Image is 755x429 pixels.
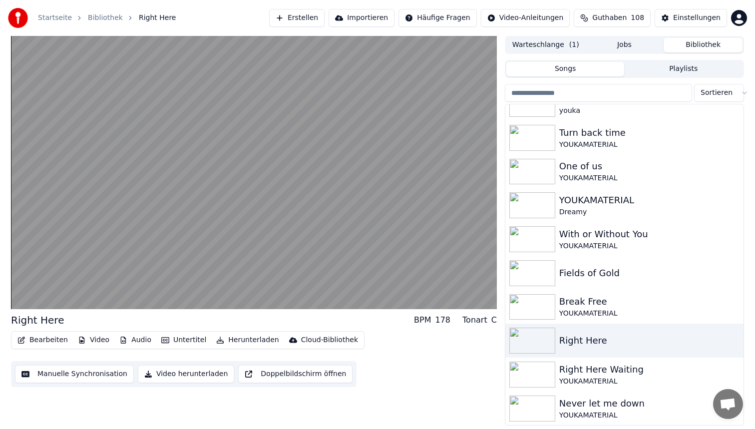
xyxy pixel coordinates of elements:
div: Right Here Waiting [559,363,740,377]
button: Doppelbildschirm öffnen [238,365,353,383]
div: Tonart [462,314,487,326]
a: Startseite [38,13,72,23]
div: Never let me down [559,397,740,411]
span: Right Here [139,13,176,23]
button: Häufige Fragen [398,9,477,27]
div: YOUKAMATERIAL [559,140,740,150]
button: Manuelle Synchronisation [15,365,134,383]
button: Erstellen [269,9,325,27]
div: Cloud-Bibliothek [301,335,358,345]
button: Einstellungen [655,9,727,27]
button: Audio [115,333,155,347]
div: BPM [414,314,431,326]
button: Herunterladen [212,333,283,347]
div: Einstellungen [673,13,721,23]
button: Warteschlange [506,38,585,52]
span: ( 1 ) [569,40,579,50]
div: Break Free [559,295,740,309]
button: Bearbeiten [13,333,72,347]
div: youka [559,106,740,116]
button: Guthaben108 [574,9,651,27]
div: Fields of Gold [559,266,740,280]
div: YOUKAMATERIAL [559,241,740,251]
button: Songs [506,62,625,76]
button: Video-Anleitungen [481,9,570,27]
span: 108 [631,13,644,23]
a: Bibliothek [88,13,123,23]
button: Jobs [585,38,664,52]
button: Bibliothek [664,38,743,52]
button: Video herunterladen [138,365,234,383]
div: Right Here [11,313,64,327]
div: One of us [559,159,740,173]
div: C [491,314,497,326]
button: Importieren [329,9,394,27]
div: YOUKAMATERIAL [559,309,740,319]
span: Guthaben [592,13,627,23]
div: Dreamy [559,207,740,217]
div: Right Here [559,334,740,348]
button: Untertitel [157,333,210,347]
span: Sortieren [701,88,733,98]
div: YOUKAMATERIAL [559,173,740,183]
div: YOUKAMATERIAL [559,193,740,207]
div: YOUKAMATERIAL [559,377,740,387]
div: With or Without You [559,227,740,241]
div: Turn back time [559,126,740,140]
nav: breadcrumb [38,13,176,23]
button: Playlists [624,62,743,76]
div: YOUKAMATERIAL [559,411,740,421]
div: 178 [435,314,450,326]
img: youka [8,8,28,28]
button: Video [74,333,113,347]
a: Chat öffnen [713,389,743,419]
